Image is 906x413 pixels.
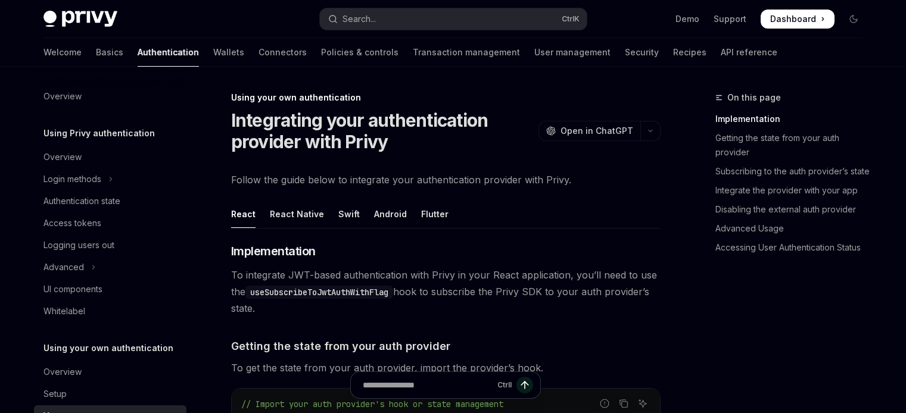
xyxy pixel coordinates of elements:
[34,279,186,300] a: UI components
[43,126,155,140] h5: Using Privy authentication
[715,129,873,162] a: Getting the state from your auth provider
[534,38,611,67] a: User management
[715,238,873,257] a: Accessing User Authentication Status
[320,8,587,30] button: Open search
[421,200,449,228] div: Flutter
[43,260,84,274] div: Advanced
[727,90,781,105] span: On this page
[231,359,661,376] span: To get the state from your auth provider, import the provider’s hook.
[43,282,102,296] div: UI components
[43,89,82,104] div: Overview
[413,38,520,67] a: Transaction management
[43,194,120,208] div: Authentication state
[338,200,360,228] div: Swift
[43,341,173,355] h5: Using your own authentication
[374,200,407,228] div: Android
[761,10,835,29] a: Dashboard
[231,243,316,259] span: Implementation
[34,190,186,212] a: Authentication state
[715,200,873,219] a: Disabling the external auth provider
[96,38,123,67] a: Basics
[34,86,186,107] a: Overview
[259,38,307,67] a: Connectors
[675,13,699,25] a: Demo
[844,10,863,29] button: Toggle dark mode
[34,234,186,256] a: Logging users out
[715,162,873,181] a: Subscribing to the auth provider’s state
[770,13,816,25] span: Dashboard
[715,109,873,129] a: Implementation
[562,14,580,24] span: Ctrl K
[270,200,324,228] div: React Native
[516,377,533,393] button: Send message
[34,301,186,322] a: Whitelabel
[138,38,199,67] a: Authentication
[34,146,186,168] a: Overview
[43,216,101,230] div: Access tokens
[715,219,873,238] a: Advanced Usage
[231,200,256,228] div: React
[245,286,393,299] code: useSubscribeToJwtAuthWithFlag
[625,38,659,67] a: Security
[43,11,117,27] img: dark logo
[34,383,186,405] a: Setup
[561,125,633,137] span: Open in ChatGPT
[231,171,661,188] span: Follow the guide below to integrate your authentication provider with Privy.
[43,238,114,252] div: Logging users out
[721,38,777,67] a: API reference
[34,212,186,234] a: Access tokens
[43,304,85,318] div: Whitelabel
[715,181,873,200] a: Integrate the provider with your app
[231,267,661,317] span: To integrate JWT-based authentication with Privy in your React application, you’ll need to use th...
[231,109,534,152] h1: Integrating your authentication provider with Privy
[363,372,493,398] input: Ask a question...
[343,12,376,26] div: Search...
[34,256,186,278] button: Toggle Advanced section
[43,387,67,401] div: Setup
[673,38,706,67] a: Recipes
[43,150,82,164] div: Overview
[714,13,746,25] a: Support
[231,92,661,104] div: Using your own authentication
[538,121,640,141] button: Open in ChatGPT
[43,365,82,379] div: Overview
[321,38,398,67] a: Policies & controls
[43,172,101,186] div: Login methods
[34,168,186,190] button: Toggle Login methods section
[213,38,244,67] a: Wallets
[231,338,450,354] span: Getting the state from your auth provider
[34,361,186,383] a: Overview
[43,38,82,67] a: Welcome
